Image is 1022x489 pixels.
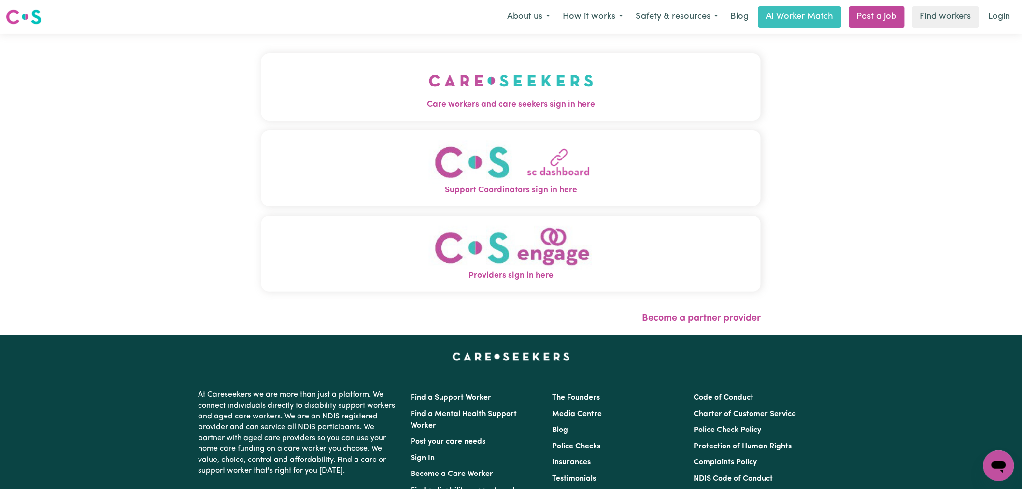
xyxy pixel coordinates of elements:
[411,438,485,446] a: Post your care needs
[552,410,602,418] a: Media Centre
[552,443,600,450] a: Police Checks
[556,7,629,27] button: How it works
[694,459,757,466] a: Complaints Policy
[261,53,761,121] button: Care workers and care seekers sign in here
[912,6,979,28] a: Find workers
[261,216,761,292] button: Providers sign in here
[198,386,399,480] p: At Careseekers we are more than just a platform. We connect individuals directly to disability su...
[411,454,435,462] a: Sign In
[642,314,761,323] a: Become a partner provider
[849,6,905,28] a: Post a job
[552,475,596,483] a: Testimonials
[6,8,42,26] img: Careseekers logo
[983,450,1014,481] iframe: Button to launch messaging window
[983,6,1016,28] a: Login
[261,184,761,197] span: Support Coordinators sign in here
[261,270,761,282] span: Providers sign in here
[6,6,42,28] a: Careseekers logo
[411,410,517,430] a: Find a Mental Health Support Worker
[694,410,796,418] a: Charter of Customer Service
[552,459,591,466] a: Insurances
[724,6,754,28] a: Blog
[552,426,568,434] a: Blog
[629,7,724,27] button: Safety & resources
[261,99,761,111] span: Care workers and care seekers sign in here
[694,426,762,434] a: Police Check Policy
[694,443,792,450] a: Protection of Human Rights
[501,7,556,27] button: About us
[261,130,761,206] button: Support Coordinators sign in here
[758,6,841,28] a: AI Worker Match
[411,394,491,402] a: Find a Support Worker
[411,470,493,478] a: Become a Care Worker
[453,353,570,360] a: Careseekers home page
[552,394,600,402] a: The Founders
[694,475,773,483] a: NDIS Code of Conduct
[694,394,754,402] a: Code of Conduct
